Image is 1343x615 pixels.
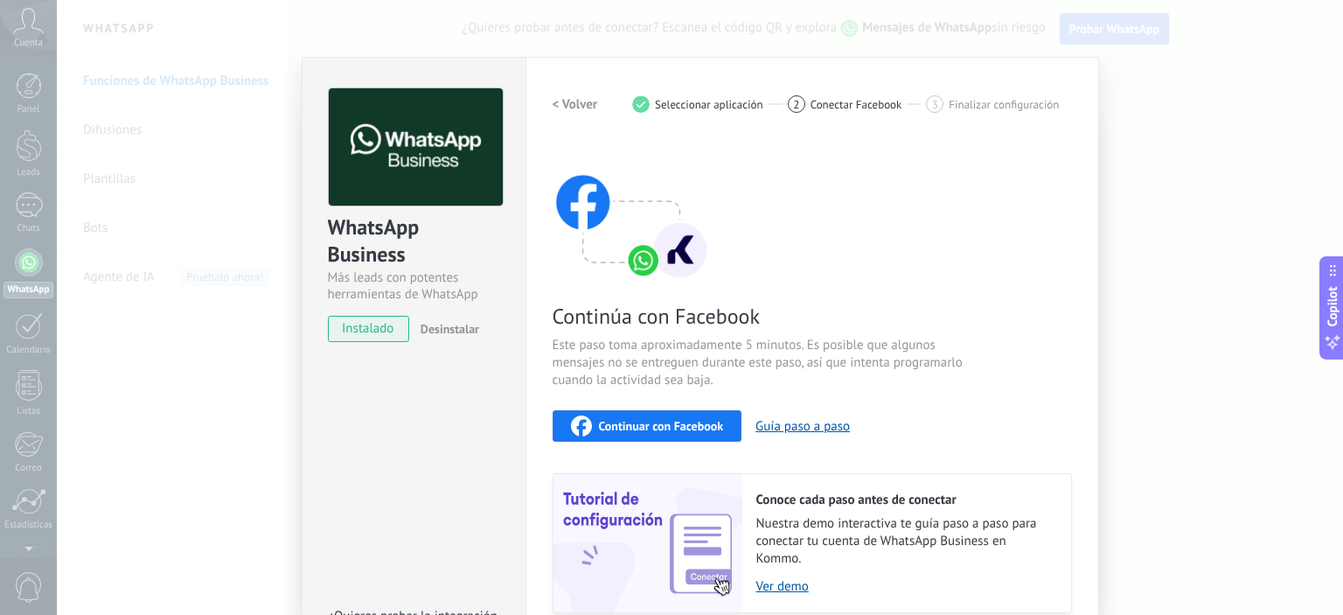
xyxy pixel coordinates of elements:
button: Continuar con Facebook [553,410,742,442]
span: Continuar con Facebook [599,420,724,432]
span: 3 [932,97,938,112]
button: < Volver [553,88,598,120]
a: Ver demo [756,578,1054,595]
span: instalado [329,316,408,342]
span: 2 [793,97,799,112]
img: connect with facebook [553,141,710,281]
h2: Conoce cada paso antes de conectar [756,492,1054,508]
button: Guía paso a paso [755,418,850,435]
button: Desinstalar [414,316,479,342]
span: Este paso toma aproximadamente 5 minutos. Es posible que algunos mensajes no se entreguen durante... [553,337,969,389]
div: Más leads con potentes herramientas de WhatsApp [328,269,500,303]
span: Nuestra demo interactiva te guía paso a paso para conectar tu cuenta de WhatsApp Business en Kommo. [756,515,1054,568]
span: Desinstalar [421,321,479,337]
span: Continúa con Facebook [553,303,969,330]
img: logo_main.png [329,88,503,206]
span: Seleccionar aplicación [655,98,763,111]
h2: < Volver [553,96,598,113]
span: Copilot [1324,286,1341,326]
span: Conectar Facebook [811,98,902,111]
span: Finalizar configuración [949,98,1059,111]
div: WhatsApp Business [328,213,500,269]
